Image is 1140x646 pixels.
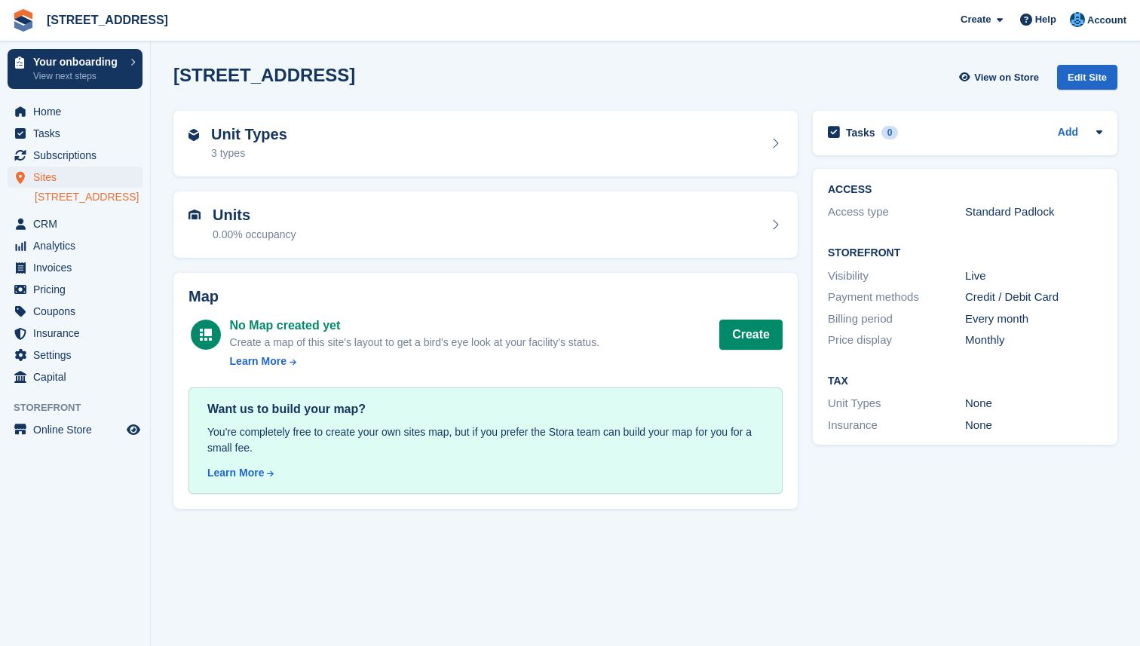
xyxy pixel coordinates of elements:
div: Learn More [230,354,287,369]
div: No Map created yet [230,317,599,335]
img: unit-type-icn-2b2737a686de81e16bb02015468b77c625bbabd49415b5ef34ead5e3b44a266d.svg [188,129,199,141]
div: Learn More [207,465,264,481]
a: menu [8,167,142,188]
span: CRM [33,213,124,234]
div: Visibility [828,268,965,285]
span: Sites [33,167,124,188]
div: Price display [828,332,965,349]
h2: Tasks [846,126,875,139]
div: Credit / Debit Card [965,289,1102,306]
span: Settings [33,344,124,366]
span: Capital [33,366,124,387]
a: [STREET_ADDRESS] [41,8,174,32]
a: menu [8,123,142,144]
span: Online Store [33,419,124,440]
div: Standard Padlock [965,204,1102,221]
a: Learn More [207,465,764,481]
div: Live [965,268,1102,285]
span: Account [1087,13,1126,28]
h2: Map [188,288,783,305]
p: View next steps [33,69,123,83]
a: menu [8,419,142,440]
span: Coupons [33,301,124,322]
span: Invoices [33,257,124,278]
span: Help [1035,12,1056,27]
div: Create a map of this site's layout to get a bird's eye look at your facility's status. [230,335,599,351]
span: View on Store [974,70,1039,85]
span: Create [961,12,991,27]
h2: Units [213,207,296,224]
img: unit-icn-7be61d7bf1b0ce9d3e12c5938cc71ed9869f7b940bace4675aadf7bd6d80202e.svg [188,210,201,220]
a: menu [8,366,142,387]
h2: Unit Types [211,126,287,143]
h2: ACCESS [828,184,1102,196]
a: Add [1058,124,1078,142]
span: Subscriptions [33,145,124,166]
button: Create [719,320,783,350]
img: stora-icon-8386f47178a22dfd0bd8f6a31ec36ba5ce8667c1dd55bd0f319d3a0aa187defe.svg [12,9,35,32]
span: Tasks [33,123,124,144]
h2: [STREET_ADDRESS] [173,65,355,85]
a: Unit Types 3 types [173,111,798,177]
span: Insurance [33,323,124,344]
h2: Tax [828,375,1102,387]
span: Pricing [33,279,124,300]
div: 3 types [211,145,287,161]
span: Analytics [33,235,124,256]
a: Edit Site [1057,65,1117,96]
a: menu [8,145,142,166]
div: Insurance [828,417,965,434]
a: Units 0.00% occupancy [173,191,798,258]
a: [STREET_ADDRESS] [35,190,142,204]
div: Want us to build your map? [207,400,764,418]
span: Storefront [14,400,150,415]
a: menu [8,213,142,234]
div: Payment methods [828,289,965,306]
div: You're completely free to create your own sites map, but if you prefer the Stora team can build y... [207,424,764,456]
div: 0 [881,126,899,139]
a: menu [8,257,142,278]
div: Monthly [965,332,1102,349]
div: Unit Types [828,395,965,412]
a: menu [8,235,142,256]
img: Matt Nicoll-Jones [1070,12,1085,27]
div: None [965,395,1102,412]
a: menu [8,344,142,366]
div: 0.00% occupancy [213,227,296,243]
div: Every month [965,311,1102,328]
p: Your onboarding [33,57,123,67]
div: Edit Site [1057,65,1117,90]
h2: Storefront [828,247,1102,259]
a: Learn More [230,354,599,369]
div: None [965,417,1102,434]
div: Billing period [828,311,965,328]
a: menu [8,301,142,322]
a: Preview store [124,421,142,439]
a: Your onboarding View next steps [8,49,142,89]
span: Home [33,101,124,122]
img: map-icn-white-8b231986280072e83805622d3debb4903e2986e43859118e7b4002611c8ef794.svg [200,329,212,341]
div: Access type [828,204,965,221]
a: menu [8,323,142,344]
a: menu [8,101,142,122]
a: View on Store [957,65,1045,90]
a: menu [8,279,142,300]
